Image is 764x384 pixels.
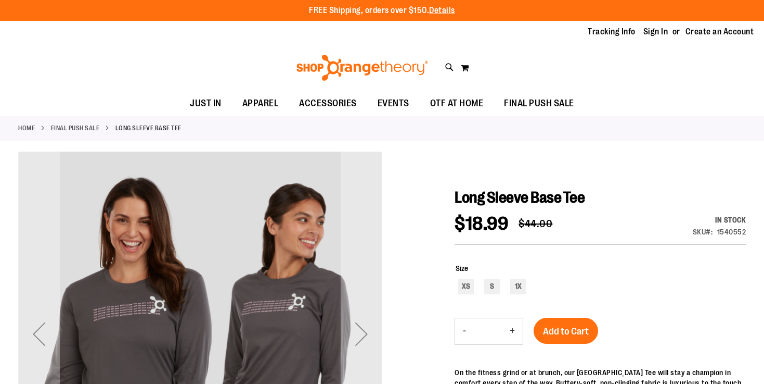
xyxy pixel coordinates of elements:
[685,26,754,38] a: Create an Account
[51,123,100,133] a: FINAL PUSH SALE
[455,213,508,234] span: $18.99
[455,318,474,344] button: Decrease product quantity
[504,92,574,115] span: FINAL PUSH SALE
[534,318,598,344] button: Add to Cart
[242,92,279,115] span: APPAREL
[455,189,585,206] span: Long Sleeve Base Tee
[299,92,357,115] span: ACCESSORIES
[309,5,455,17] p: FREE Shipping, orders over $150.
[643,26,668,38] a: Sign In
[474,319,502,344] input: Product quantity
[289,92,367,116] a: ACCESSORIES
[190,92,222,115] span: JUST IN
[232,92,289,116] a: APPAREL
[717,227,746,237] div: 1540552
[420,92,494,116] a: OTF AT HOME
[693,215,746,225] div: Availability
[367,92,420,116] a: EVENTS
[115,123,182,133] strong: Long Sleeve Base Tee
[295,55,430,81] img: Shop Orangetheory
[458,279,474,294] div: XS
[588,26,636,38] a: Tracking Info
[494,92,585,115] a: FINAL PUSH SALE
[543,326,589,337] span: Add to Cart
[430,92,484,115] span: OTF AT HOME
[179,92,232,116] a: JUST IN
[18,123,35,133] a: Home
[456,264,468,272] span: Size
[693,228,713,236] strong: SKU
[378,92,409,115] span: EVENTS
[519,218,552,230] span: $44.00
[484,279,500,294] div: S
[693,215,746,225] div: In stock
[510,279,526,294] div: 1X
[502,318,523,344] button: Increase product quantity
[429,6,455,15] a: Details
